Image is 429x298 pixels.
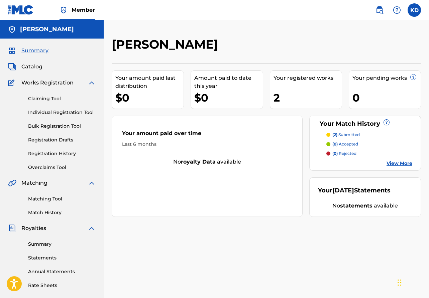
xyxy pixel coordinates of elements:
[21,224,46,232] span: Royalties
[28,150,96,157] a: Registration History
[88,224,96,232] img: expand
[60,6,68,14] img: Top Rightsholder
[115,74,184,90] div: Your amount paid last distribution
[274,90,342,105] div: 2
[318,119,412,128] div: Your Match History
[194,90,262,105] div: $0
[28,164,96,171] a: Overclaims Tool
[332,151,338,156] span: (0)
[352,90,421,105] div: 0
[8,179,16,187] img: Matching
[181,159,216,165] strong: royalty data
[332,132,360,138] p: submitted
[332,187,354,194] span: [DATE]
[88,179,96,187] img: expand
[384,120,389,125] span: ?
[274,74,342,82] div: Your registered works
[410,195,429,249] iframe: Resource Center
[28,123,96,130] a: Bulk Registration Tool
[122,129,292,141] div: Your amount paid over time
[390,3,404,17] div: Help
[398,273,402,293] div: Drag
[318,202,412,210] div: No available
[332,151,356,157] p: rejected
[28,241,96,248] a: Summary
[112,158,302,166] div: No available
[318,186,391,195] div: Your Statements
[8,5,34,15] img: MLC Logo
[112,37,221,52] h2: [PERSON_NAME]
[352,74,421,82] div: Your pending works
[332,132,337,137] span: (2)
[28,254,96,261] a: Statements
[340,202,372,209] strong: statements
[28,136,96,143] a: Registration Drafts
[21,179,47,187] span: Matching
[326,141,412,147] a: (0) accepted
[21,79,74,87] span: Works Registration
[8,63,16,71] img: Catalog
[28,209,96,216] a: Match History
[21,47,48,55] span: Summary
[411,74,416,80] span: ?
[373,3,386,17] a: Public Search
[393,6,401,14] img: help
[28,109,96,116] a: Individual Registration Tool
[20,25,74,33] h5: KYLE P DOWNES
[122,141,292,148] div: Last 6 months
[408,3,421,17] div: User Menu
[88,79,96,87] img: expand
[326,132,412,138] a: (2) submitted
[332,141,358,147] p: accepted
[21,63,42,71] span: Catalog
[28,268,96,275] a: Annual Statements
[8,79,17,87] img: Works Registration
[8,25,16,34] img: Accounts
[332,141,338,146] span: (0)
[326,151,412,157] a: (0) rejected
[28,195,96,202] a: Matching Tool
[376,6,384,14] img: search
[396,266,429,298] iframe: Chat Widget
[8,47,48,55] a: SummarySummary
[387,160,412,167] a: View More
[8,224,16,232] img: Royalties
[72,6,95,14] span: Member
[28,95,96,102] a: Claiming Tool
[8,63,42,71] a: CatalogCatalog
[28,282,96,289] a: Rate Sheets
[194,74,262,90] div: Amount paid to date this year
[115,90,184,105] div: $0
[8,47,16,55] img: Summary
